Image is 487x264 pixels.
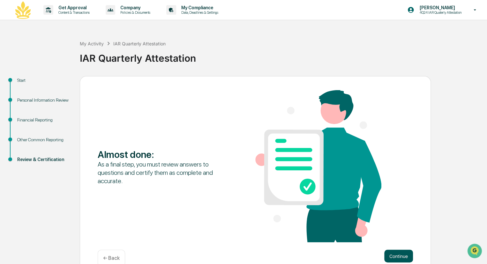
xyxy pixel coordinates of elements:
div: 🔎 [6,93,11,98]
span: Attestations [53,81,79,87]
div: Personal Information Review [17,97,70,104]
iframe: Open customer support [467,243,484,260]
p: Get Approval [53,5,93,10]
div: Start new chat [22,49,105,55]
div: 🖐️ [6,81,11,86]
div: Almost done : [98,149,224,160]
img: logo [15,1,31,19]
img: Almost done [255,90,381,242]
p: [PERSON_NAME] [414,5,464,10]
p: Company [115,5,154,10]
p: How can we help? [6,13,116,24]
div: IAR Quarterly Attestation [113,41,166,46]
a: 🗄️Attestations [44,78,82,89]
div: Review & Certification [17,156,70,163]
p: Content & Transactions [53,10,93,15]
a: 🔎Data Lookup [4,90,43,102]
p: ← Back [103,255,120,261]
a: Powered byPylon [45,108,77,113]
p: Policies & Documents [115,10,154,15]
span: Pylon [64,108,77,113]
p: Data, Deadlines & Settings [176,10,221,15]
div: 🗄️ [46,81,51,86]
div: As a final step, you must review answers to questions and certify them as complete and accurate. [98,160,224,185]
div: IAR Quarterly Attestation [80,47,484,64]
div: My Activity [80,41,104,46]
p: 4Q24 IAR Quaterly Attestation [414,10,464,15]
div: Start [17,77,70,84]
span: Data Lookup [13,93,40,99]
button: Start new chat [109,51,116,58]
div: We're available if you need us! [22,55,81,60]
div: Other Common Reporting [17,136,70,143]
p: My Compliance [176,5,221,10]
div: Financial Reporting [17,117,70,123]
button: Continue [384,250,413,262]
a: 🖐️Preclearance [4,78,44,89]
span: Preclearance [13,81,41,87]
img: 1746055101610-c473b297-6a78-478c-a979-82029cc54cd1 [6,49,18,60]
